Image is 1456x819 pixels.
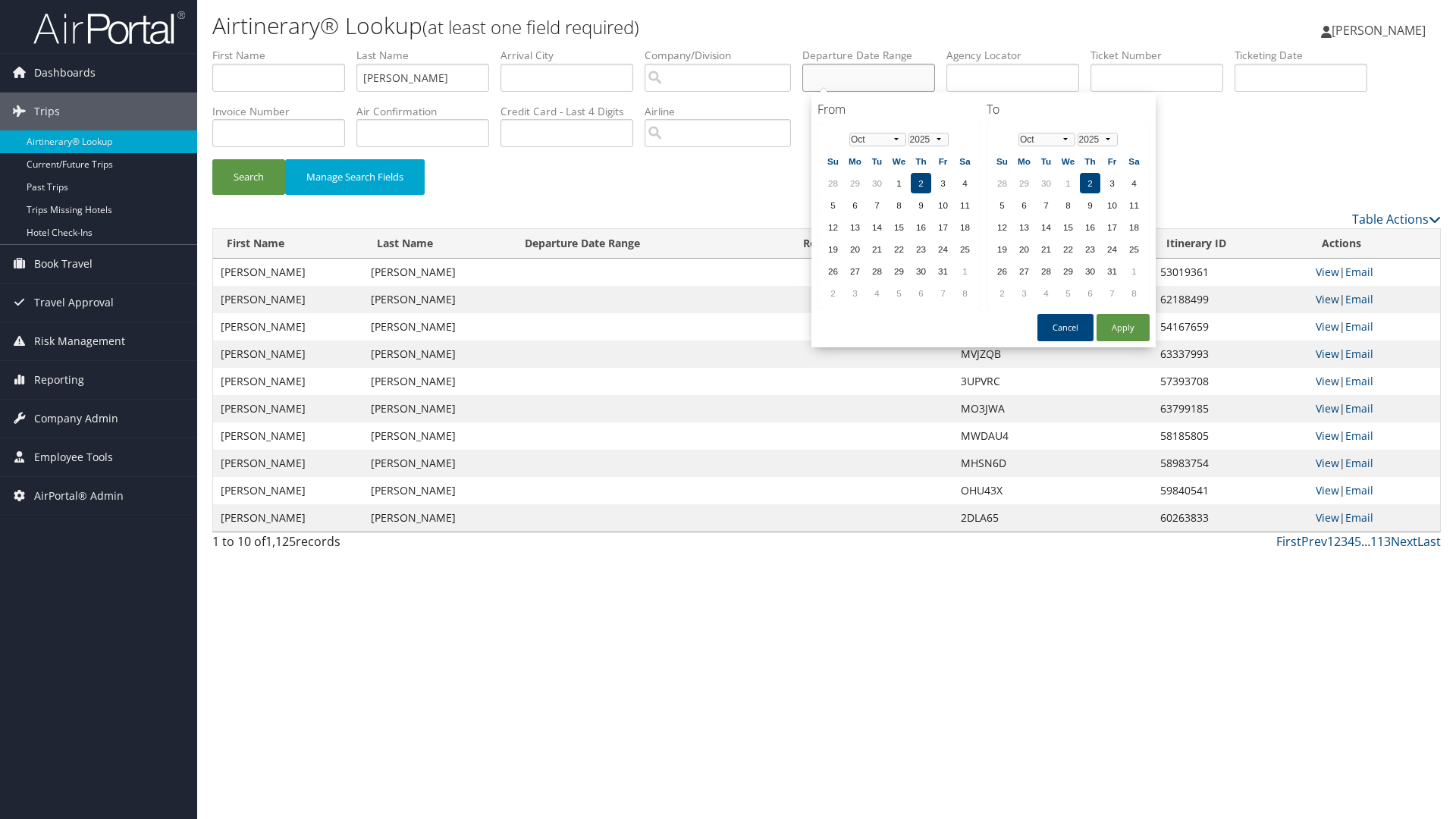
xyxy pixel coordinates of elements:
td: [PERSON_NAME] [213,313,363,340]
td: [PERSON_NAME] [213,450,363,477]
td: 2 [823,283,843,303]
td: 63337993 [1153,340,1308,368]
td: 6 [1080,283,1100,303]
td: 24 [1102,239,1122,259]
td: 1 [889,173,909,193]
td: 4 [1124,173,1144,193]
td: 3 [1014,283,1034,303]
td: | [1308,259,1440,286]
td: 4 [955,173,975,193]
td: 15 [1058,217,1078,237]
td: 24 [933,239,953,259]
a: View [1316,401,1339,416]
td: 27 [1014,261,1034,281]
td: 23 [1080,239,1100,259]
td: [PERSON_NAME] [363,313,511,340]
td: 59840541 [1153,477,1308,504]
a: 3 [1341,533,1348,550]
th: Th [911,151,931,171]
label: Ticketing Date [1235,48,1379,63]
a: Last [1417,533,1441,550]
button: Manage Search Fields [285,159,425,195]
label: Arrival City [500,48,645,63]
span: Travel Approval [34,284,114,322]
th: Sa [955,151,975,171]
h4: To [987,101,1150,118]
a: View [1316,510,1339,525]
h4: From [817,101,981,118]
td: 30 [1080,261,1100,281]
td: 9 [1080,195,1100,215]
td: 19 [992,239,1012,259]
td: 5 [823,195,843,215]
a: Email [1345,456,1373,470]
td: 12 [823,217,843,237]
td: 2 [911,173,931,193]
td: 7 [867,195,887,215]
td: 2 [1080,173,1100,193]
td: [PERSON_NAME] [363,422,511,450]
td: 27 [845,261,865,281]
td: MWDAU4 [953,422,1153,450]
td: 58185805 [1153,422,1308,450]
td: 28 [823,173,843,193]
td: MO3JWA [953,395,1153,422]
td: [PERSON_NAME] [213,477,363,504]
td: 30 [867,173,887,193]
td: | [1308,340,1440,368]
a: Email [1345,428,1373,443]
td: 4 [867,283,887,303]
td: 29 [845,173,865,193]
a: 4 [1348,533,1354,550]
td: [PERSON_NAME] [213,422,363,450]
td: [PERSON_NAME] [363,340,511,368]
td: 13 [1014,217,1034,237]
td: 9 [911,195,931,215]
th: Th [1080,151,1100,171]
th: We [1058,151,1078,171]
td: 28 [992,173,1012,193]
span: … [1361,533,1370,550]
th: Tu [867,151,887,171]
th: Last Name: activate to sort column ascending [363,229,511,259]
a: 2 [1334,533,1341,550]
td: 63799185 [1153,395,1308,422]
td: 14 [867,217,887,237]
label: Air Confirmation [356,104,500,119]
label: Company/Division [645,48,802,63]
a: Email [1345,401,1373,416]
small: (at least one field required) [422,14,639,39]
td: 8 [1058,195,1078,215]
td: 5 [992,195,1012,215]
th: Mo [1014,151,1034,171]
td: 2 [992,283,1012,303]
td: [PERSON_NAME] [213,259,363,286]
td: 29 [889,261,909,281]
td: 1 [1124,261,1144,281]
td: 25 [955,239,975,259]
td: 3UPVRC [953,368,1153,395]
button: Search [212,159,285,195]
td: OHU43X [953,477,1153,504]
td: 6 [1014,195,1034,215]
td: 17 [1102,217,1122,237]
a: [PERSON_NAME] [1321,8,1441,53]
th: Itinerary ID: activate to sort column ascending [1153,229,1308,259]
a: Table Actions [1352,211,1441,227]
td: | [1308,477,1440,504]
td: [PERSON_NAME] [213,340,363,368]
span: [PERSON_NAME] [1332,22,1426,39]
td: 62188499 [1153,286,1308,313]
th: Return Date: activate to sort column descending [789,229,953,259]
a: Email [1345,292,1373,306]
td: [PERSON_NAME] [363,477,511,504]
a: View [1316,456,1339,470]
td: MVJZQB [953,340,1153,368]
label: Agency Locator [946,48,1090,63]
span: Risk Management [34,322,125,360]
th: Fr [933,151,953,171]
td: [PERSON_NAME] [213,286,363,313]
td: 18 [955,217,975,237]
td: 11 [1124,195,1144,215]
td: 60263833 [1153,504,1308,532]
